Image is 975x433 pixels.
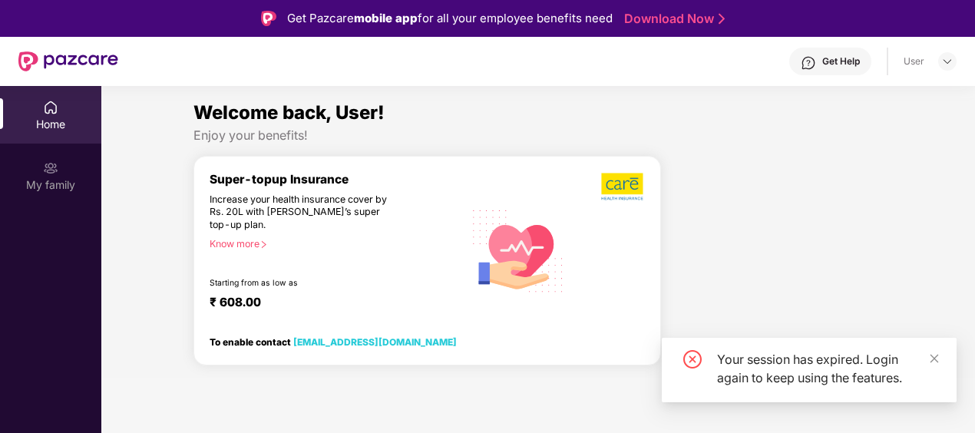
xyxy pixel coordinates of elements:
a: [EMAIL_ADDRESS][DOMAIN_NAME] [293,336,457,348]
img: svg+xml;base64,PHN2ZyB3aWR0aD0iMjAiIGhlaWdodD0iMjAiIHZpZXdCb3g9IjAgMCAyMCAyMCIgZmlsbD0ibm9uZSIgeG... [43,160,58,176]
img: Logo [261,11,276,26]
img: svg+xml;base64,PHN2ZyB4bWxucz0iaHR0cDovL3d3dy53My5vcmcvMjAwMC9zdmciIHhtbG5zOnhsaW5rPSJodHRwOi8vd3... [464,195,573,306]
img: New Pazcare Logo [18,51,118,71]
div: Increase your health insurance cover by Rs. 20L with [PERSON_NAME]’s super top-up plan. [210,193,398,232]
strong: mobile app [354,11,418,25]
img: Stroke [719,11,725,27]
div: Starting from as low as [210,278,398,289]
span: close [929,353,940,364]
div: Get Pazcare for all your employee benefits need [287,9,613,28]
div: To enable contact [210,336,457,347]
span: Welcome back, User! [193,101,385,124]
div: Your session has expired. Login again to keep using the features. [717,350,938,387]
span: right [259,240,268,249]
div: Enjoy your benefits! [193,127,883,144]
img: b5dec4f62d2307b9de63beb79f102df3.png [601,172,645,201]
div: Know more [210,238,454,249]
div: User [904,55,924,68]
div: Get Help [822,55,860,68]
div: ₹ 608.00 [210,295,448,313]
img: svg+xml;base64,PHN2ZyBpZD0iSG9tZSIgeG1sbnM9Imh0dHA6Ly93d3cudzMub3JnLzIwMDAvc3ZnIiB3aWR0aD0iMjAiIG... [43,100,58,115]
a: Download Now [624,11,720,27]
span: close-circle [683,350,702,369]
div: Super-topup Insurance [210,172,464,187]
img: svg+xml;base64,PHN2ZyBpZD0iSGVscC0zMngzMiIgeG1sbnM9Imh0dHA6Ly93d3cudzMub3JnLzIwMDAvc3ZnIiB3aWR0aD... [801,55,816,71]
img: svg+xml;base64,PHN2ZyBpZD0iRHJvcGRvd24tMzJ4MzIiIHhtbG5zPSJodHRwOi8vd3d3LnczLm9yZy8yMDAwL3N2ZyIgd2... [941,55,954,68]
